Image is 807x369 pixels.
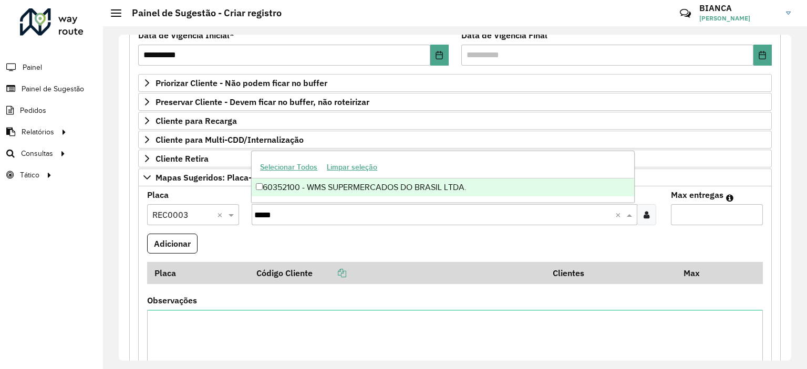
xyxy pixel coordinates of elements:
th: Placa [147,262,249,284]
label: Placa [147,188,169,201]
span: Tático [20,170,39,181]
label: Data de Vigência Inicial [138,29,234,41]
button: Choose Date [753,45,772,66]
span: Consultas [21,148,53,159]
a: Preservar Cliente - Devem ficar no buffer, não roteirizar [138,93,772,111]
a: Cliente para Multi-CDD/Internalização [138,131,772,149]
span: Relatórios [22,126,54,138]
th: Clientes [546,262,677,284]
span: Clear all [217,208,226,221]
span: Cliente para Multi-CDD/Internalização [156,135,304,144]
span: Painel de Sugestão [22,83,84,94]
h2: Painel de Sugestão - Criar registro [121,7,282,19]
a: Contato Rápido [674,2,697,25]
button: Adicionar [147,234,198,254]
a: Mapas Sugeridos: Placa-Cliente [138,168,772,186]
button: Limpar seleção [322,159,382,175]
a: Copiar [313,268,346,278]
th: Código Cliente [249,262,545,284]
a: Cliente para Recarga [138,112,772,130]
button: Selecionar Todos [255,159,322,175]
a: Priorizar Cliente - Não podem ficar no buffer [138,74,772,92]
button: Choose Date [430,45,449,66]
h3: BIANCA [699,3,778,13]
label: Observações [147,294,197,307]
span: Painel [23,62,42,73]
span: Clear all [615,208,624,221]
span: Priorizar Cliente - Não podem ficar no buffer [156,79,327,87]
span: Cliente para Recarga [156,117,237,125]
label: Data de Vigência Final [461,29,547,41]
label: Max entregas [671,188,723,201]
span: [PERSON_NAME] [699,14,778,23]
ng-dropdown-panel: Options list [251,151,635,203]
span: Cliente Retira [156,154,209,163]
span: Mapas Sugeridos: Placa-Cliente [156,173,279,182]
th: Max [676,262,718,284]
a: Cliente Retira [138,150,772,167]
div: 60352100 - WMS SUPERMERCADOS DO BRASIL LTDA. [252,178,634,196]
em: Máximo de clientes que serão colocados na mesma rota com os clientes informados [726,194,733,202]
span: Pedidos [20,105,46,116]
span: Preservar Cliente - Devem ficar no buffer, não roteirizar [156,98,369,106]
